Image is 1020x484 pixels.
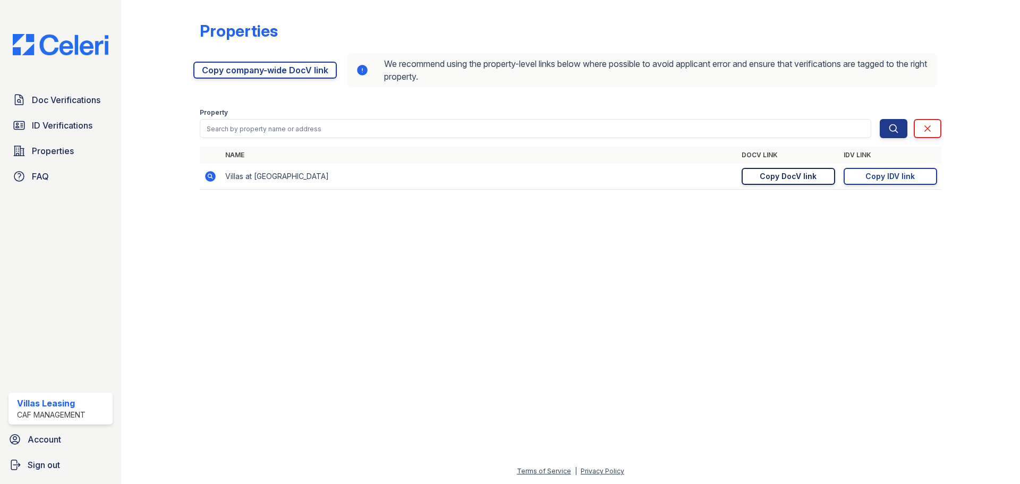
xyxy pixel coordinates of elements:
a: Copy IDV link [844,168,937,185]
a: Privacy Policy [581,467,624,475]
a: Doc Verifications [8,89,113,111]
div: | [575,467,577,475]
th: DocV Link [737,147,839,164]
a: ID Verifications [8,115,113,136]
span: FAQ [32,170,49,183]
span: ID Verifications [32,119,92,132]
div: Copy DocV link [760,171,817,182]
a: Copy company-wide DocV link [193,62,337,79]
a: FAQ [8,166,113,187]
div: CAF Management [17,410,86,420]
div: Villas Leasing [17,397,86,410]
label: Property [200,108,228,117]
div: We recommend using the property-level links below where possible to avoid applicant error and ens... [347,53,937,87]
div: Copy IDV link [865,171,915,182]
span: Doc Verifications [32,94,100,106]
td: Villas at [GEOGRAPHIC_DATA] [221,164,737,190]
a: Terms of Service [517,467,571,475]
th: IDV Link [839,147,941,164]
a: Properties [8,140,113,162]
span: Properties [32,145,74,157]
a: Sign out [4,454,117,475]
a: Account [4,429,117,450]
input: Search by property name or address [200,119,871,138]
a: Copy DocV link [742,168,835,185]
span: Account [28,433,61,446]
div: Properties [200,21,278,40]
span: Sign out [28,458,60,471]
img: CE_Logo_Blue-a8612792a0a2168367f1c8372b55b34899dd931a85d93a1a3d3e32e68fde9ad4.png [4,34,117,55]
th: Name [221,147,737,164]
